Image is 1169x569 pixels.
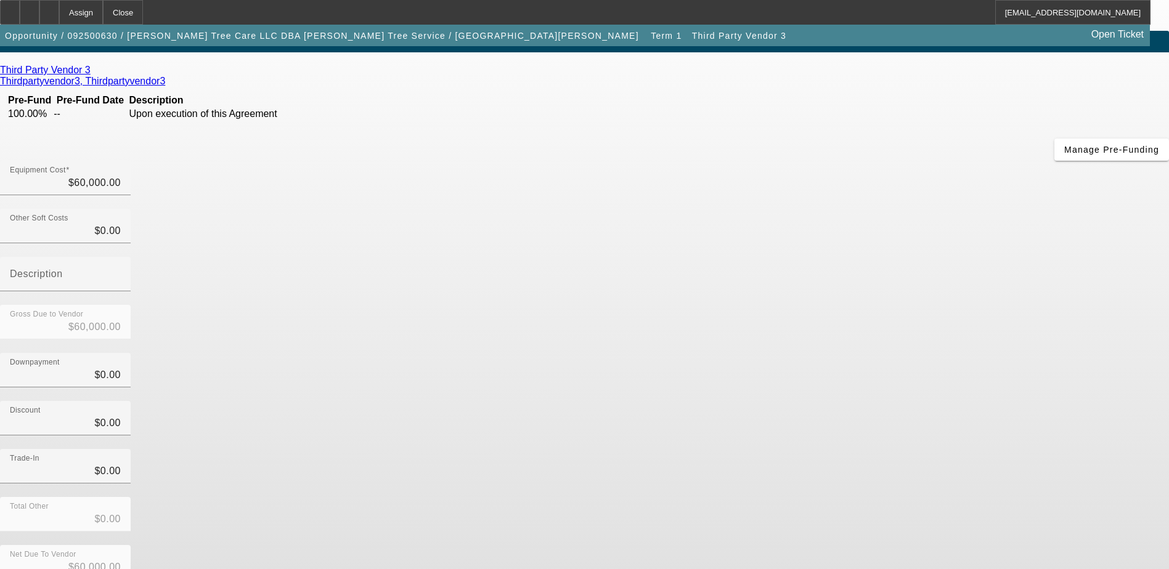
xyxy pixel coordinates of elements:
td: Upon execution of this Agreement [129,108,307,120]
th: Pre-Fund Date [53,94,127,107]
th: Pre-Fund [7,94,52,107]
mat-label: Net Due To Vendor [10,551,76,559]
mat-label: Description [10,268,63,279]
button: Third Party Vendor 3 [689,25,789,47]
span: Term 1 [651,31,682,41]
th: Description [129,94,307,107]
a: Open Ticket [1086,24,1149,45]
mat-label: Trade-In [10,454,39,462]
mat-label: Discount [10,406,41,414]
mat-label: Total Other [10,502,49,510]
span: Third Party Vendor 3 [692,31,786,41]
button: Term 1 [646,25,686,47]
button: Manage Pre-Funding [1054,139,1169,161]
mat-label: Downpayment [10,358,60,366]
td: 100.00% [7,108,52,120]
td: -- [53,108,127,120]
span: Opportunity / 092500630 / [PERSON_NAME] Tree Care LLC DBA [PERSON_NAME] Tree Service / [GEOGRAPHI... [5,31,639,41]
mat-label: Other Soft Costs [10,214,68,222]
mat-label: Equipment Cost [10,166,66,174]
mat-label: Gross Due to Vendor [10,310,83,318]
span: Manage Pre-Funding [1064,145,1159,155]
